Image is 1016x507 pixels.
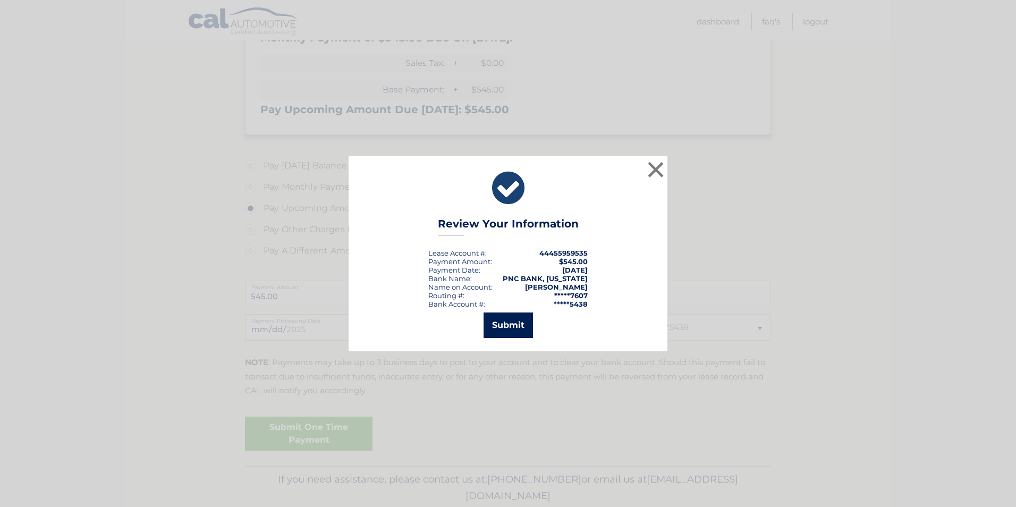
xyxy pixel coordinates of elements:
[484,312,533,338] button: Submit
[559,257,588,266] span: $545.00
[438,217,579,236] h3: Review Your Information
[428,291,464,300] div: Routing #:
[428,274,472,283] div: Bank Name:
[428,283,493,291] div: Name on Account:
[428,300,485,308] div: Bank Account #:
[562,266,588,274] span: [DATE]
[503,274,588,283] strong: PNC BANK, [US_STATE]
[428,266,480,274] div: :
[428,257,492,266] div: Payment Amount:
[428,266,479,274] span: Payment Date
[525,283,588,291] strong: [PERSON_NAME]
[645,159,666,180] button: ×
[428,249,487,257] div: Lease Account #:
[539,249,588,257] strong: 44455959535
